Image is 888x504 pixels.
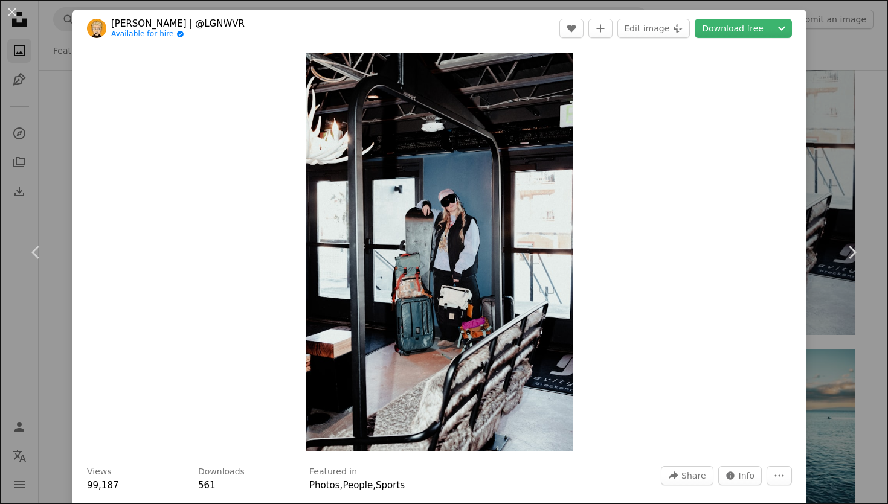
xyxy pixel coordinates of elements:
[306,53,572,451] img: Woman poses with luggage near a ski lift.
[340,480,343,491] span: ,
[111,18,245,30] a: [PERSON_NAME] | @LGNWVR
[198,480,216,491] span: 561
[87,466,112,478] h3: Views
[559,19,584,38] button: Like
[681,467,706,485] span: Share
[111,30,245,39] a: Available for hire
[376,480,405,491] a: Sports
[661,466,713,485] button: Share this image
[767,466,792,485] button: More Actions
[695,19,771,38] a: Download free
[617,19,690,38] button: Edit image
[816,194,888,310] a: Next
[718,466,762,485] button: Stats about this image
[588,19,613,38] button: Add to Collection
[309,466,357,478] h3: Featured in
[343,480,373,491] a: People
[87,480,119,491] span: 99,187
[87,19,106,38] img: Go to LOGAN WEAVER | @LGNWVR's profile
[739,467,755,485] span: Info
[771,19,792,38] button: Choose download size
[373,480,376,491] span: ,
[306,53,572,451] button: Zoom in on this image
[198,466,245,478] h3: Downloads
[309,480,340,491] a: Photos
